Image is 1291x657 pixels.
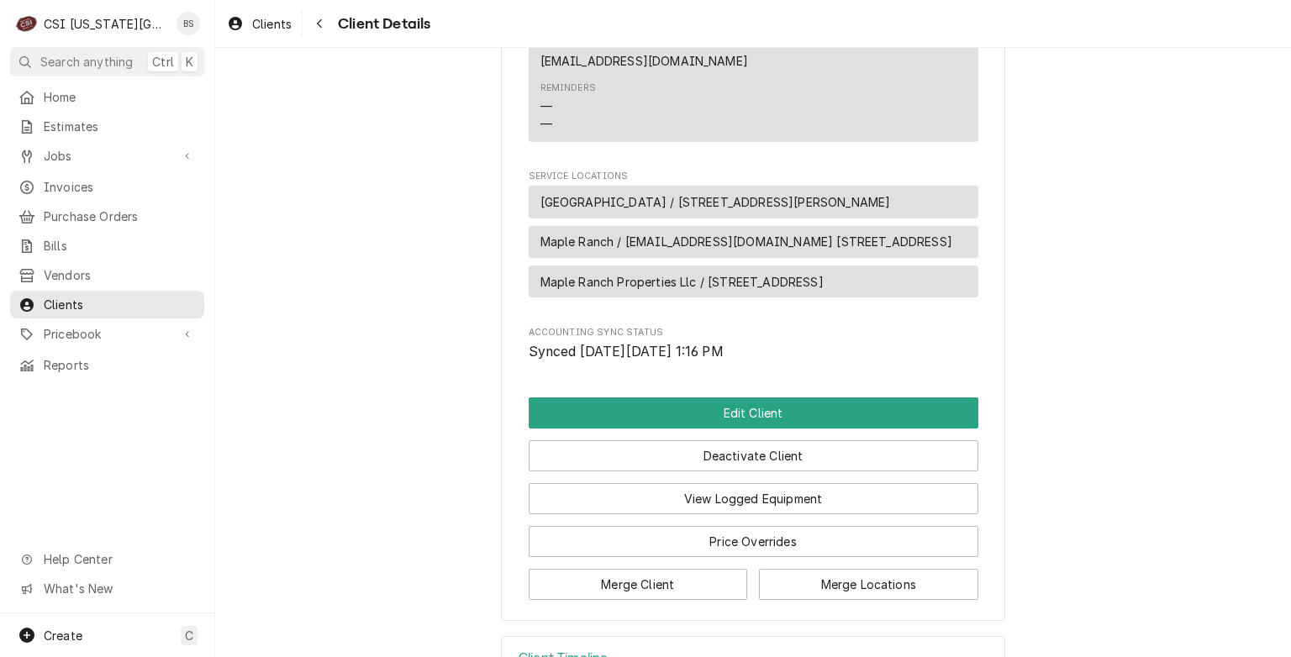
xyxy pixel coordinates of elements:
div: Service Location [529,226,978,259]
span: Jobs [44,147,171,165]
button: Merge Client [529,569,748,600]
div: Reminders [540,81,596,133]
a: Vendors [10,261,204,289]
span: Search anything [40,53,133,71]
div: Accounting Sync Status [529,326,978,362]
span: Clients [44,296,196,313]
span: Help Center [44,550,194,568]
a: Home [10,83,204,111]
div: — [540,97,552,115]
span: Reports [44,356,196,374]
div: Service Location [529,186,978,218]
span: Maple Ranch Properties Llc / [STREET_ADDRESS] [540,273,824,291]
button: View Logged Equipment [529,483,978,514]
a: Purchase Orders [10,202,204,230]
span: Accounting Sync Status [529,326,978,339]
div: Service Location [529,265,978,298]
div: Button Group [529,397,978,600]
div: Reminders [540,81,596,95]
span: Vendors [44,266,196,284]
div: C [15,12,39,35]
a: Clients [220,10,298,38]
span: Home [44,88,196,106]
span: Estimates [44,118,196,135]
button: Search anythingCtrlK [10,47,204,76]
span: [GEOGRAPHIC_DATA] / [STREET_ADDRESS][PERSON_NAME] [540,193,891,211]
a: Estimates [10,113,204,140]
a: Invoices [10,173,204,201]
span: What's New [44,580,194,597]
span: Clients [252,15,292,33]
div: CSI [US_STATE][GEOGRAPHIC_DATA] [44,15,167,33]
a: Clients [10,291,204,318]
div: BS [177,12,200,35]
div: Service Locations List [529,186,978,305]
button: Merge Locations [759,569,978,600]
span: Bills [44,237,196,255]
div: Email [540,35,748,69]
div: Button Group Row [529,428,978,471]
span: Create [44,628,82,643]
span: Ctrl [152,53,174,71]
div: CSI Kansas City's Avatar [15,12,39,35]
a: Bills [10,232,204,260]
span: C [185,627,193,644]
a: Go to Jobs [10,142,204,170]
div: Service Locations [529,170,978,305]
div: Brent Seaba's Avatar [177,12,200,35]
button: Navigate back [306,10,333,37]
span: Maple Ranch / [EMAIL_ADDRESS][DOMAIN_NAME] [STREET_ADDRESS] [540,233,952,250]
button: Price Overrides [529,526,978,557]
a: Go to What's New [10,575,204,602]
button: Edit Client [529,397,978,428]
a: Go to Pricebook [10,320,204,348]
div: — [540,115,552,133]
span: Pricebook [44,325,171,343]
a: Reports [10,351,204,379]
a: [EMAIL_ADDRESS][DOMAIN_NAME] [540,54,748,68]
span: K [186,53,193,71]
span: Service Locations [529,170,978,183]
span: Purchase Orders [44,208,196,225]
span: Synced [DATE][DATE] 1:16 PM [529,344,724,360]
div: Button Group Row [529,471,978,514]
span: Client Details [333,13,430,35]
button: Deactivate Client [529,440,978,471]
span: Accounting Sync Status [529,342,978,362]
div: Button Group Row [529,397,978,428]
div: Button Group Row [529,514,978,557]
a: Go to Help Center [10,545,204,573]
span: Invoices [44,178,196,196]
div: Button Group Row [529,557,978,600]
